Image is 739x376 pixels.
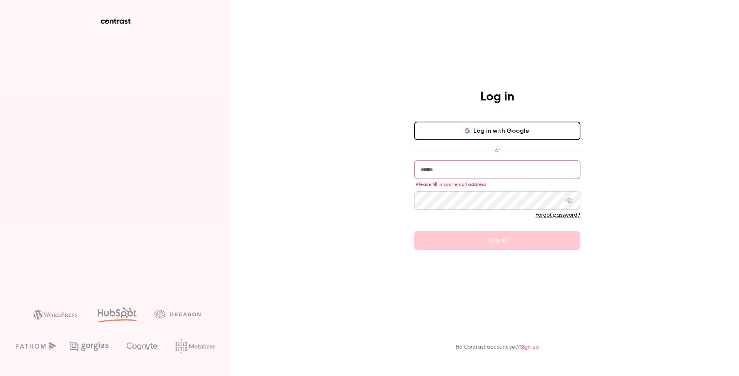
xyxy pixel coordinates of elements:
span: Please fill in your email address [416,181,487,187]
button: Log in with Google [414,122,580,140]
p: No Contrast account yet? [456,343,539,351]
span: or [491,146,504,154]
h4: Log in [480,89,514,105]
a: Sign up [520,344,539,350]
a: Forgot password? [535,212,580,218]
img: decagon [154,310,201,318]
